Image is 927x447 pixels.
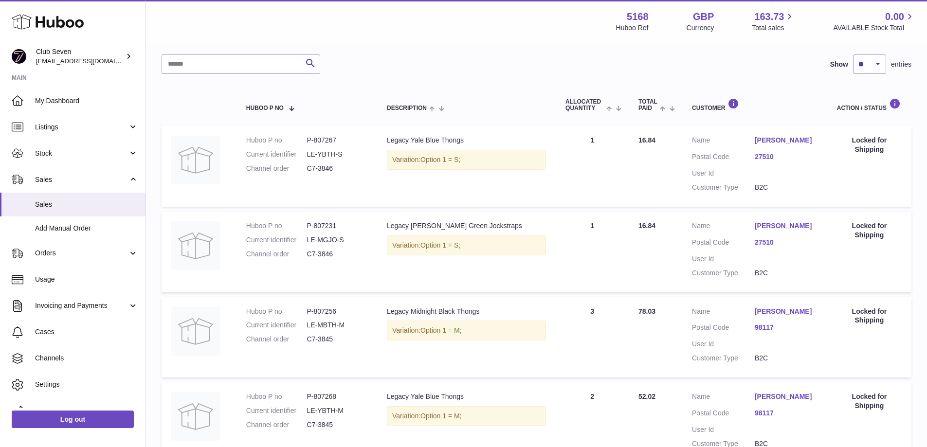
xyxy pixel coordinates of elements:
[692,238,755,250] dt: Postal Code
[246,221,307,231] dt: Huboo P no
[616,23,649,33] div: Huboo Ref
[35,175,128,184] span: Sales
[387,221,546,231] div: Legacy [PERSON_NAME] Green Jockstraps
[35,301,128,310] span: Invoicing and Payments
[755,221,818,231] a: [PERSON_NAME]
[246,136,307,145] dt: Huboo P no
[638,222,655,230] span: 16.84
[755,136,818,145] a: [PERSON_NAME]
[833,23,915,33] span: AVAILABLE Stock Total
[755,307,818,316] a: [PERSON_NAME]
[307,235,367,245] dd: LE-MGJO-S
[12,411,134,428] a: Log out
[387,105,427,111] span: Description
[420,241,460,249] span: Option 1 = S;
[246,105,284,111] span: Huboo P no
[387,307,546,316] div: Legacy Midnight Black Thongs
[246,420,307,429] dt: Channel order
[692,425,755,434] dt: User Id
[692,221,755,233] dt: Name
[837,98,902,111] div: Action / Status
[837,136,902,154] div: Locked for Shipping
[755,268,818,278] dd: B2C
[638,307,655,315] span: 78.03
[35,96,138,106] span: My Dashboard
[833,10,915,33] a: 0.00 AVAILABLE Stock Total
[692,98,818,111] div: Customer
[837,307,902,325] div: Locked for Shipping
[692,409,755,420] dt: Postal Code
[420,326,461,334] span: Option 1 = M;
[35,249,128,258] span: Orders
[638,393,655,400] span: 52.02
[638,99,657,111] span: Total paid
[246,235,307,245] dt: Current identifier
[171,221,220,270] img: no-photo.jpg
[171,136,220,184] img: no-photo.jpg
[754,10,784,23] span: 163.73
[692,323,755,335] dt: Postal Code
[387,321,546,340] div: Variation:
[692,392,755,404] dt: Name
[627,10,649,23] strong: 5168
[692,354,755,363] dt: Customer Type
[692,340,755,349] dt: User Id
[307,321,367,330] dd: LE-MBTH-M
[246,250,307,259] dt: Channel order
[35,354,138,363] span: Channels
[692,307,755,319] dt: Name
[307,420,367,429] dd: C7-3845
[556,126,629,207] td: 1
[35,149,128,158] span: Stock
[692,254,755,264] dt: User Id
[171,307,220,356] img: no-photo.jpg
[692,169,755,178] dt: User Id
[246,321,307,330] dt: Current identifier
[692,152,755,164] dt: Postal Code
[556,212,629,292] td: 1
[246,335,307,344] dt: Channel order
[307,136,367,145] dd: P-807267
[35,327,138,337] span: Cases
[556,297,629,378] td: 3
[387,392,546,401] div: Legacy Yale Blue Thongs
[307,150,367,159] dd: LE-YBTH-S
[307,392,367,401] dd: P-807268
[692,136,755,147] dt: Name
[755,409,818,418] a: 98117
[755,152,818,161] a: 27510
[830,60,848,69] label: Show
[755,183,818,192] dd: B2C
[246,307,307,316] dt: Huboo P no
[35,224,138,233] span: Add Manual Order
[307,335,367,344] dd: C7-3845
[35,380,138,389] span: Settings
[387,406,546,426] div: Variation:
[837,221,902,240] div: Locked for Shipping
[35,406,138,415] span: Returns
[752,10,795,33] a: 163.73 Total sales
[35,200,138,209] span: Sales
[693,10,714,23] strong: GBP
[752,23,795,33] span: Total sales
[692,268,755,278] dt: Customer Type
[246,406,307,415] dt: Current identifier
[420,412,461,420] span: Option 1 = M;
[246,164,307,173] dt: Channel order
[755,238,818,247] a: 27510
[36,57,143,65] span: [EMAIL_ADDRESS][DOMAIN_NAME]
[171,392,220,441] img: no-photo.jpg
[246,392,307,401] dt: Huboo P no
[420,156,460,163] span: Option 1 = S;
[35,275,138,284] span: Usage
[837,392,902,411] div: Locked for Shipping
[307,164,367,173] dd: C7-3846
[687,23,714,33] div: Currency
[755,354,818,363] dd: B2C
[755,392,818,401] a: [PERSON_NAME]
[246,150,307,159] dt: Current identifier
[307,307,367,316] dd: P-807256
[36,47,124,66] div: Club Seven
[755,323,818,332] a: 98117
[387,136,546,145] div: Legacy Yale Blue Thongs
